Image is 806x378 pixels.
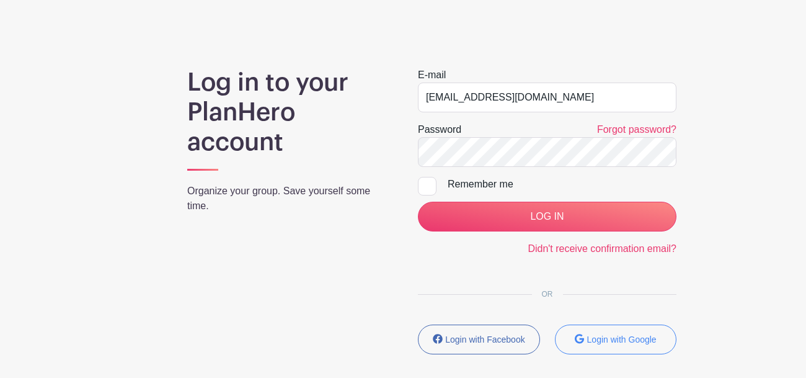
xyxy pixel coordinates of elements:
input: e.g. julie@eventco.com [418,83,676,112]
small: Login with Facebook [445,335,525,344]
p: Organize your group. Save yourself some time. [187,184,388,214]
input: LOG IN [418,202,676,232]
a: Forgot password? [597,124,676,135]
a: Didn't receive confirmation email? [528,243,676,254]
h1: Log in to your PlanHero account [187,68,388,157]
button: Login with Facebook [418,325,540,354]
label: E-mail [418,68,446,83]
label: Password [418,122,461,137]
span: OR [532,290,563,299]
div: Remember me [448,177,676,192]
button: Login with Google [555,325,677,354]
small: Login with Google [587,335,657,344]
